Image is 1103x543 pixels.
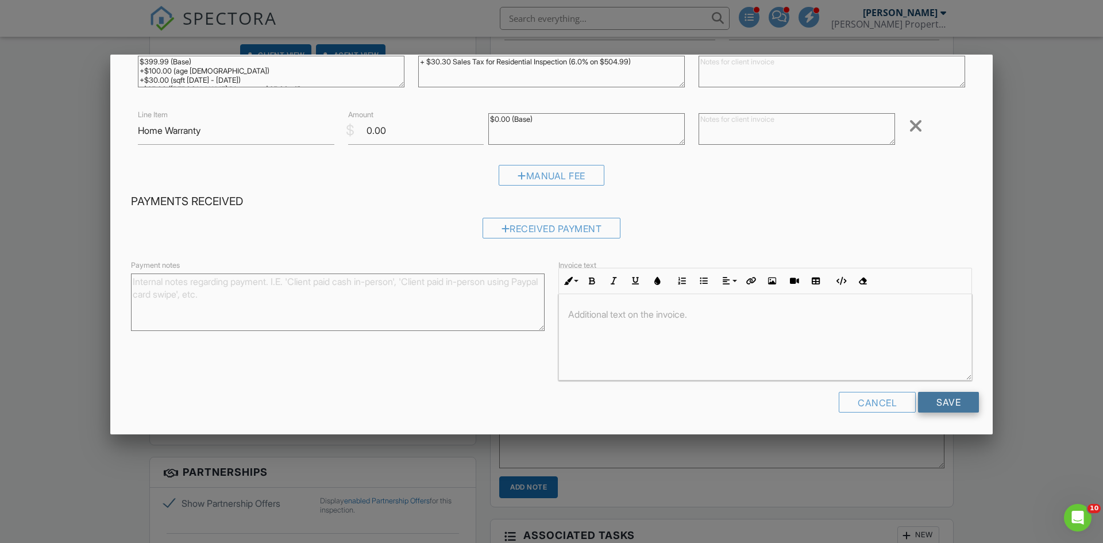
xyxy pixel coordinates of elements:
button: Unordered List [693,270,715,292]
a: Received Payment [483,225,621,237]
button: Underline (Ctrl+U) [624,270,646,292]
button: Inline Style [559,270,581,292]
textarea: + $30.30 Sales Tax for Residential Inspection (6.0% on $504.99) [418,56,685,87]
button: Insert Image (Ctrl+P) [761,270,783,292]
label: Payment notes [131,260,180,271]
button: Insert Link (Ctrl+K) [739,270,761,292]
label: Invoice text [558,260,596,271]
button: Align [718,270,739,292]
div: Received Payment [483,218,621,238]
h4: Payments Received [131,194,972,209]
span: 10 [1087,504,1101,513]
div: Cancel [839,392,916,413]
label: Amount [348,110,373,120]
button: Insert Table [805,270,827,292]
textarea: $0.00 (Base) [488,113,685,145]
input: Save [918,392,979,413]
iframe: Intercom live chat [1064,504,1092,532]
label: Line Item [138,110,168,120]
a: Manual Fee [499,173,604,184]
button: Code View [830,270,851,292]
div: $ [346,121,354,140]
button: Ordered List [671,270,693,292]
button: Colors [646,270,668,292]
button: Clear Formatting [851,270,873,292]
textarea: $399.99 (Base) +$100.00 (age [DEMOGRAPHIC_DATA]) +$30.00 (sqft [DATE] - [DATE]) -$25.00 ([PERSON_... [138,56,404,87]
div: Manual Fee [499,165,604,186]
button: Bold (Ctrl+B) [581,270,603,292]
button: Italic (Ctrl+I) [603,270,624,292]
